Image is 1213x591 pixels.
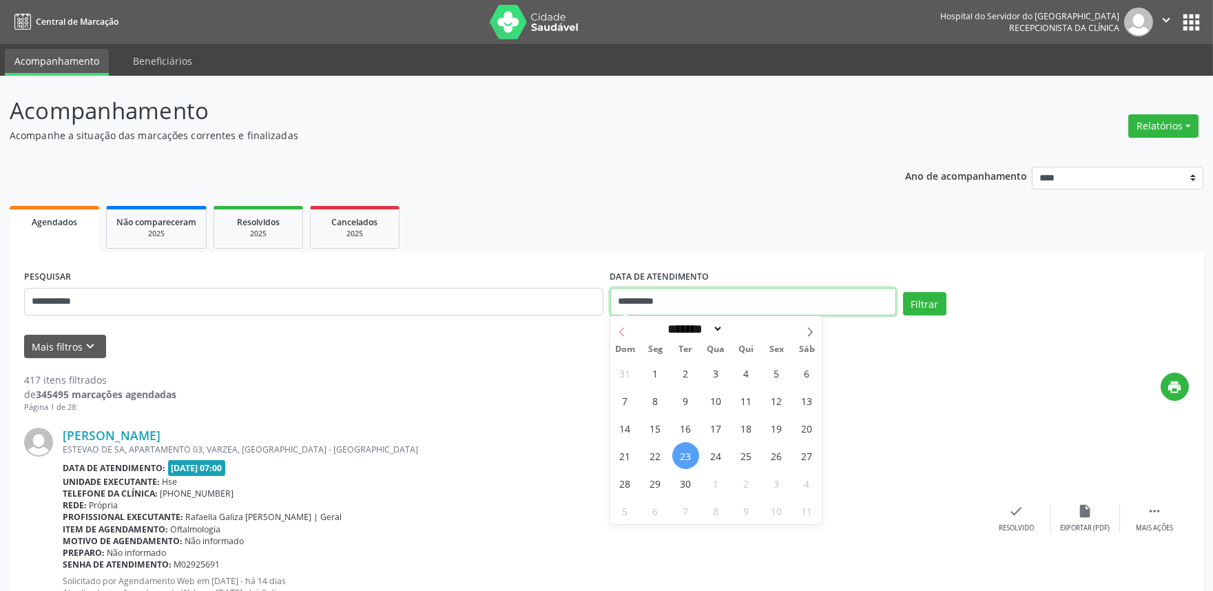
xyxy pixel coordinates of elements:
span: Outubro 9, 2025 [733,497,760,524]
span: Cancelados [332,216,378,228]
div: Hospital do Servidor do [GEOGRAPHIC_DATA] [940,10,1119,22]
span: Setembro 17, 2025 [703,415,729,442]
span: Seg [641,345,671,354]
span: Hse [163,476,178,488]
span: Setembro 3, 2025 [703,360,729,386]
div: Exportar (PDF) [1061,523,1110,533]
a: Central de Marcação [10,10,118,33]
img: img [24,428,53,457]
i:  [1147,504,1162,519]
span: Outubro 6, 2025 [642,497,669,524]
span: Outubro 2, 2025 [733,470,760,497]
span: [PHONE_NUMBER] [160,488,234,499]
span: Setembro 5, 2025 [763,360,790,386]
i: check [1009,504,1024,519]
div: 417 itens filtrados [24,373,176,387]
span: Não informado [185,535,245,547]
span: Outubro 1, 2025 [703,470,729,497]
span: Oftalmologia [171,523,221,535]
span: Qui [731,345,761,354]
p: Acompanhe a situação das marcações correntes e finalizadas [10,128,845,143]
span: Central de Marcação [36,16,118,28]
i: print [1168,380,1183,395]
span: Recepcionista da clínica [1009,22,1119,34]
span: Setembro 26, 2025 [763,442,790,469]
span: Setembro 18, 2025 [733,415,760,442]
label: PESQUISAR [24,267,71,288]
span: Setembro 21, 2025 [612,442,639,469]
span: Não compareceram [116,216,196,228]
span: Resolvidos [237,216,280,228]
span: [DATE] 07:00 [168,460,226,476]
button: apps [1179,10,1203,34]
button: Relatórios [1128,114,1199,138]
button: print [1161,373,1189,401]
span: Própria [90,499,118,511]
i:  [1159,12,1174,28]
span: Outubro 10, 2025 [763,497,790,524]
span: Sáb [791,345,822,354]
span: Rafaella Galiza [PERSON_NAME] | Geral [186,511,342,523]
div: de [24,387,176,402]
span: Outubro 4, 2025 [794,470,820,497]
span: Dom [610,345,641,354]
span: Setembro 8, 2025 [642,387,669,414]
span: Setembro 9, 2025 [672,387,699,414]
span: Setembro 1, 2025 [642,360,669,386]
span: Outubro 3, 2025 [763,470,790,497]
i: keyboard_arrow_down [83,339,99,354]
span: Setembro 19, 2025 [763,415,790,442]
span: Setembro 16, 2025 [672,415,699,442]
div: Resolvido [999,523,1034,533]
div: 2025 [224,229,293,239]
span: Setembro 14, 2025 [612,415,639,442]
span: Agosto 31, 2025 [612,360,639,386]
a: Acompanhamento [5,49,109,76]
b: Telefone da clínica: [63,488,158,499]
span: Setembro 12, 2025 [763,387,790,414]
b: Unidade executante: [63,476,160,488]
span: Qua [701,345,732,354]
span: Agendados [32,216,77,228]
label: DATA DE ATENDIMENTO [610,267,709,288]
span: Setembro 6, 2025 [794,360,820,386]
b: Senha de atendimento: [63,559,172,570]
div: ESTEVAO DE SA, APARTAMENTO 03, VARZEA, [GEOGRAPHIC_DATA] - [GEOGRAPHIC_DATA] [63,444,982,455]
b: Item de agendamento: [63,523,168,535]
a: Beneficiários [123,49,202,73]
span: Ter [671,345,701,354]
span: Setembro 2, 2025 [672,360,699,386]
input: Year [723,322,769,336]
span: Setembro 15, 2025 [642,415,669,442]
b: Preparo: [63,547,105,559]
span: Setembro 28, 2025 [612,470,639,497]
button: Filtrar [903,292,946,315]
div: Mais ações [1136,523,1173,533]
b: Motivo de agendamento: [63,535,183,547]
b: Rede: [63,499,87,511]
span: Setembro 25, 2025 [733,442,760,469]
span: Sex [761,345,791,354]
span: M02925691 [174,559,220,570]
button: Mais filtroskeyboard_arrow_down [24,335,106,359]
div: 2025 [320,229,389,239]
p: Acompanhamento [10,94,845,128]
span: Setembro 23, 2025 [672,442,699,469]
span: Não informado [107,547,167,559]
a: [PERSON_NAME] [63,428,160,443]
span: Setembro 20, 2025 [794,415,820,442]
i: insert_drive_file [1078,504,1093,519]
div: 2025 [116,229,196,239]
span: Outubro 8, 2025 [703,497,729,524]
div: Página 1 de 28 [24,402,176,413]
span: Outubro 5, 2025 [612,497,639,524]
span: Setembro 10, 2025 [703,387,729,414]
span: Setembro 13, 2025 [794,387,820,414]
span: Setembro 7, 2025 [612,387,639,414]
img: img [1124,8,1153,37]
span: Setembro 24, 2025 [703,442,729,469]
strong: 345495 marcações agendadas [36,388,176,401]
span: Setembro 4, 2025 [733,360,760,386]
select: Month [663,322,724,336]
b: Data de atendimento: [63,462,165,474]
